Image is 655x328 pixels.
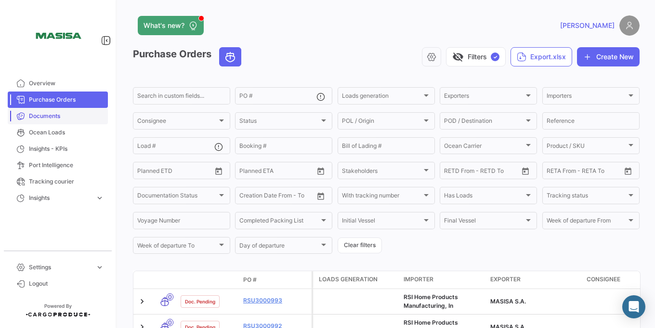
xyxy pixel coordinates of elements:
button: Create New [577,47,640,66]
span: Exporter [490,275,521,284]
span: Day of departure [239,244,319,250]
input: From [239,169,253,175]
span: Has Loads [444,194,524,200]
span: With tracking number [342,194,422,200]
input: To [157,169,193,175]
span: POL / Origin [342,119,422,126]
span: Week of departure To [137,244,217,250]
button: Clear filters [338,237,382,253]
datatable-header-cell: Importer [400,271,486,289]
span: Documentation Status [137,194,217,200]
button: What's new? [138,16,204,35]
input: To [260,194,295,200]
span: POD / Destination [444,119,524,126]
span: Logout [29,279,104,288]
span: Loads generation [342,94,422,101]
span: 0 [167,293,173,301]
span: Documents [29,112,104,120]
span: Consignee [137,119,217,126]
button: visibility_offFilters✓ [446,47,506,66]
span: Product / SKU [547,144,627,151]
span: MASISA S.A. [490,298,526,305]
button: Open calendar [518,164,533,178]
span: Importer [404,275,433,284]
span: [PERSON_NAME] [560,21,615,30]
span: Importers [547,94,627,101]
datatable-header-cell: PO # [239,272,312,288]
span: Tracking courier [29,177,104,186]
span: 0 [167,319,173,326]
div: Abrir Intercom Messenger [622,295,645,318]
button: Open calendar [314,189,328,203]
span: Status [239,119,319,126]
h3: Purchase Orders [133,47,244,66]
span: visibility_off [452,51,464,63]
span: Initial Vessel [342,219,422,225]
span: Exporters [444,94,524,101]
span: PO # [243,276,257,284]
span: Ocean Carrier [444,144,524,151]
a: Tracking courier [8,173,108,190]
a: Ocean Loads [8,124,108,141]
a: Purchase Orders [8,92,108,108]
button: Ocean [220,48,241,66]
img: 15387c4c-e724-47f0-87bd-6411474a3e21.png [34,12,82,60]
a: Expand/Collapse Row [137,297,147,306]
datatable-header-cell: Exporter [486,271,583,289]
input: To [464,169,499,175]
span: expand_more [95,194,104,202]
a: Documents [8,108,108,124]
span: Doc. Pending [185,298,215,305]
button: Open calendar [314,164,328,178]
span: Stakeholders [342,169,422,175]
span: ✓ [491,52,499,61]
a: Port Intelligence [8,157,108,173]
img: placeholder-user.png [619,15,640,36]
button: Open calendar [211,164,226,178]
datatable-header-cell: Transport mode [153,276,177,284]
a: Overview [8,75,108,92]
span: What's new? [144,21,184,30]
button: Export.xlsx [511,47,572,66]
span: expand_more [95,263,104,272]
span: Purchase Orders [29,95,104,104]
input: From [239,194,253,200]
a: Insights - KPIs [8,141,108,157]
input: To [260,169,295,175]
span: Settings [29,263,92,272]
a: RSU3000993 [243,296,308,305]
input: To [567,169,602,175]
span: Tracking status [547,194,627,200]
span: Insights [29,194,92,202]
span: Insights - KPIs [29,144,104,153]
span: Loads generation [319,275,378,284]
span: Overview [29,79,104,88]
datatable-header-cell: Loads generation [313,271,400,289]
input: From [444,169,458,175]
datatable-header-cell: Doc. Status [177,276,239,284]
span: Final Vessel [444,219,524,225]
span: Port Intelligence [29,161,104,170]
input: From [547,169,560,175]
input: From [137,169,151,175]
span: Ocean Loads [29,128,104,137]
span: RSI Home Products Manufacturing, In [404,293,458,309]
span: Completed Packing List [239,219,319,225]
span: Consignee [587,275,620,284]
button: Open calendar [621,164,635,178]
span: Week of departure From [547,219,627,225]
